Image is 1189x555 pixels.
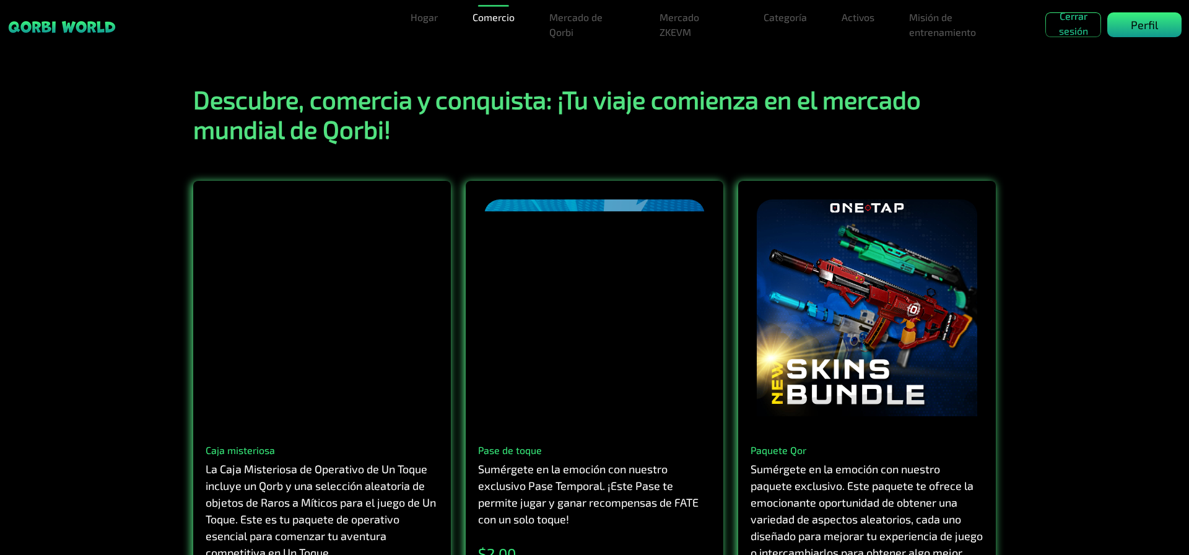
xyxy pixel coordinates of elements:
[193,84,921,144] font: Descubre, comercia y conquista: ¡Tu viaje comienza en el mercado mundial de Qorbi!
[468,5,520,30] a: Comercio
[842,11,874,23] font: Activos
[1045,12,1101,37] button: Cerrar sesión
[478,444,542,456] font: Pase de toque
[904,5,1021,45] a: Misión de entrenamiento
[206,444,275,456] font: Caja misteriosa
[544,5,630,45] a: Mercado de Qorbi
[751,444,806,456] font: Paquete Qor
[549,11,603,38] font: Mercado de Qorbi
[473,11,515,23] font: Comercio
[7,20,116,34] img: logotipo de marca pegajoso
[759,5,812,30] a: Categoría
[764,11,807,23] font: Categoría
[406,5,443,30] a: Hogar
[837,5,879,30] a: Activos
[909,11,976,38] font: Misión de entrenamiento
[1131,18,1158,32] font: Perfil
[660,11,699,38] font: Mercado ZKEVM
[478,462,699,526] font: Sumérgete en la emoción con nuestro exclusivo Pase Temporal. ¡Este Pase te permite jugar y ganar ...
[411,11,438,23] font: Hogar
[1059,10,1088,37] font: Cerrar sesión
[655,5,734,45] a: Mercado ZKEVM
